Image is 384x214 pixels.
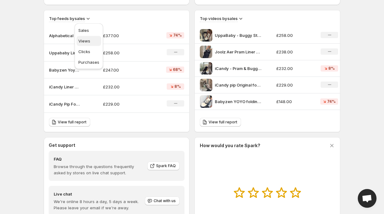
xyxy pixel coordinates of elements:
[200,29,212,42] img: UppaBaby - Buggy Style
[154,198,176,203] span: Chat with us
[200,95,212,108] img: Babyzen YOYO folding with a liner
[49,101,80,107] p: iCandy Pip Footmuff Blog
[173,33,182,38] span: 74%
[200,118,241,127] a: View full report
[276,32,313,38] p: £258.00
[215,49,262,55] p: Joolz Aer Pram Liner Fitting Mov
[58,120,86,125] span: View full report
[200,15,238,22] h3: Top videos by sales
[103,101,147,107] p: £229.00
[328,66,335,71] span: 8%
[358,189,377,208] a: Open chat
[78,28,89,33] span: Sales
[173,67,182,72] span: 68%
[54,198,144,211] p: We're online 8 hours a day, 5 days a week. Please leave your email if we're away.
[103,50,147,56] p: £258.00
[276,49,313,55] p: £238.00
[200,79,212,91] img: iCandy pip Original footmuff
[78,38,90,43] span: Views
[49,142,75,148] h3: Get support
[215,82,262,88] p: iCandy pip Original footmuff
[147,162,180,170] a: Spark FAQ
[49,32,80,39] p: Alphabetical Prams with Pram & Buggy Liners
[156,163,176,168] span: Spark FAQ
[49,67,80,73] p: Babyzen Yoyo Liner Blog
[49,118,90,127] a: View full report
[215,65,262,72] p: iCandy - Pram & Buggy Style
[78,60,99,65] span: Purchases
[103,67,147,73] p: £247.00
[49,50,80,56] p: Uppababy Liner Blog
[78,49,90,54] span: Clicks
[276,65,313,72] p: £232.00
[200,46,212,58] img: Joolz Aer Pram Liner Fitting Mov
[215,32,262,38] p: UppaBaby - Buggy Style
[215,98,262,105] p: Babyzen YOYO folding with a liner
[49,84,80,90] p: iCandy Liner Blog
[327,99,336,104] span: 74%
[54,163,143,176] p: Browse through the questions frequently asked by stores on live chat support.
[103,84,147,90] p: £232.00
[200,62,212,75] img: iCandy - Pram & Buggy Style
[54,156,143,162] h4: FAQ
[276,82,313,88] p: £229.00
[54,191,144,197] h4: Live chat
[276,98,313,105] p: £148.00
[49,15,85,22] h3: Top feeds by sales
[209,120,237,125] span: View full report
[145,197,180,205] button: Chat with us
[103,32,147,39] p: £377.00
[175,84,181,89] span: 8%
[200,142,260,149] h3: How would you rate Spark?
